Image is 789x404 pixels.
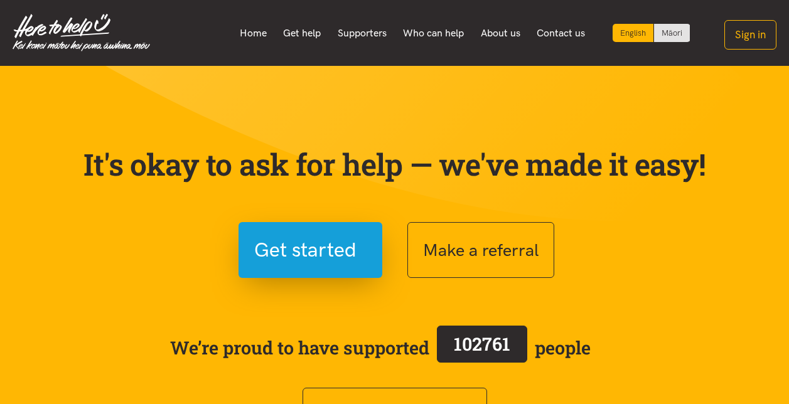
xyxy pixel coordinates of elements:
a: Home [231,20,275,46]
a: Switch to Te Reo Māori [654,24,690,42]
a: Who can help [395,20,473,46]
a: Contact us [529,20,594,46]
button: Make a referral [407,222,554,278]
a: Get help [275,20,330,46]
button: Get started [239,222,382,278]
span: 102761 [454,332,510,356]
a: Supporters [329,20,395,46]
img: Home [13,14,150,51]
span: Get started [254,234,357,266]
div: Current language [613,24,654,42]
p: It's okay to ask for help — we've made it easy! [81,146,709,183]
div: Language toggle [613,24,690,42]
span: We’re proud to have supported people [170,323,591,372]
button: Sign in [724,20,776,50]
a: About us [473,20,529,46]
a: 102761 [429,323,535,372]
